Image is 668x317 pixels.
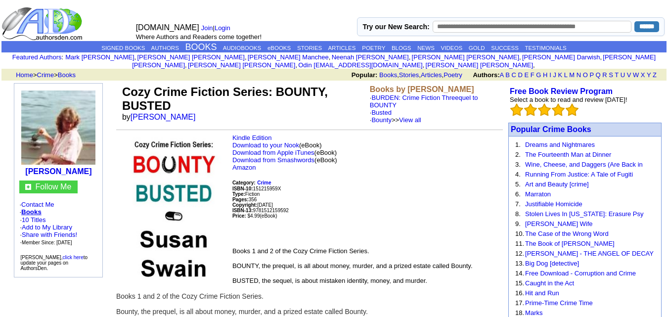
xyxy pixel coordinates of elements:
[22,216,45,224] a: 10 Titles
[410,55,411,60] font: i
[370,85,474,93] b: Books by [PERSON_NAME]
[525,171,633,178] a: Running From Justice: A Tale of Fugiti
[525,230,609,237] a: The Case of the Wrong Word
[65,53,134,61] a: Mark [PERSON_NAME]
[332,53,409,61] a: Neenah [PERSON_NAME]
[248,53,329,61] a: [PERSON_NAME] Manchee
[609,71,613,79] a: S
[515,230,524,237] font: 10.
[12,53,62,61] a: Featured Authors
[136,55,137,60] font: i
[20,224,77,246] font: · · ·
[58,71,76,79] a: Books
[525,250,654,257] a: [PERSON_NAME] - THE ANGEL OF DECAY
[257,179,271,186] a: Crime
[20,216,77,246] font: ·
[132,53,656,69] a: [PERSON_NAME] [PERSON_NAME]
[522,53,600,61] a: [PERSON_NAME] Darwish
[232,208,289,213] font: 9781512159592
[515,260,524,267] font: 13.
[552,103,565,116] img: bigemptystars.png
[564,71,568,79] a: L
[328,45,356,51] a: ARTICLES
[535,63,536,68] font: i
[424,63,425,68] font: i
[421,71,442,79] a: Articles
[21,201,54,208] a: Contact Me
[525,289,559,297] a: Hit and Run
[116,292,264,300] span: Books 1 and 2 of the Cozy Crime Fiction Series.
[65,53,656,69] font: , , , , , , , , , ,
[247,213,260,219] font: $4.99
[518,71,522,79] a: D
[515,151,521,158] font: 2.
[362,23,429,31] label: Try our New Search:
[151,45,179,51] a: AUTHORS
[62,255,83,260] a: click here
[515,250,524,257] font: 12.
[515,161,521,168] font: 3.
[515,299,524,307] font: 17.
[525,141,595,148] a: Dreams and Nightmares
[1,6,85,41] img: logo_ad.gif
[525,45,566,51] a: TESTIMONIALS
[525,270,636,277] a: Free Download - Corruption and Crime
[35,182,71,191] a: Follow Me
[232,208,253,213] b: ISBN-13:
[491,45,519,51] a: SUCCESS
[525,190,551,198] a: Marraton
[379,71,397,79] a: Books
[515,289,524,297] font: 16.
[525,210,643,218] a: Stolen Lives In [US_STATE]: Erasure Psy
[515,270,524,277] font: 14.
[12,71,76,79] font: > >
[232,141,299,149] a: Download to your Nook
[232,134,272,141] a: Kindle Edition
[602,55,603,60] font: i
[510,87,613,95] a: Free Book Review Program
[137,53,244,61] a: [PERSON_NAME] [PERSON_NAME]
[232,156,314,164] a: Download from Smashwords
[615,71,619,79] a: T
[399,116,421,124] a: View all
[553,71,556,79] a: J
[589,71,593,79] a: P
[232,229,480,239] iframe: fb:like Facebook Social Plugin
[188,61,295,69] a: [PERSON_NAME] [PERSON_NAME]
[417,45,435,51] a: NEWS
[370,94,478,109] a: BURDEN: Crime Fiction Threequel to BOUNTY
[515,141,521,148] font: 1.
[515,181,521,188] font: 5.
[515,279,524,287] font: 15.
[247,55,248,60] font: i
[525,151,611,158] a: The Fourteenth Man at Dinner
[525,200,582,208] a: Justifiable Homicide
[566,103,579,116] img: bigemptystars.png
[549,71,551,79] a: I
[602,71,607,79] a: R
[538,103,551,116] img: bigemptystars.png
[330,55,331,60] font: i
[201,24,213,32] a: Join
[232,213,246,219] b: Price:
[621,71,625,79] a: U
[569,71,575,79] a: M
[16,71,33,79] a: Home
[232,191,260,197] font: Fiction
[370,94,478,124] font: ·
[187,63,188,68] font: i
[370,109,421,124] font: ·
[521,55,522,60] font: i
[297,63,298,68] font: i
[543,71,547,79] a: H
[37,71,54,79] a: Crime
[525,220,593,227] a: [PERSON_NAME] Wife
[525,299,593,307] a: Prime-Time Crime Time
[510,103,523,116] img: bigemptystars.png
[515,210,521,218] font: 8.
[25,167,91,176] a: [PERSON_NAME]
[370,116,421,124] font: · >>
[232,164,256,171] a: Amazon
[511,125,591,134] font: Popular Crime Books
